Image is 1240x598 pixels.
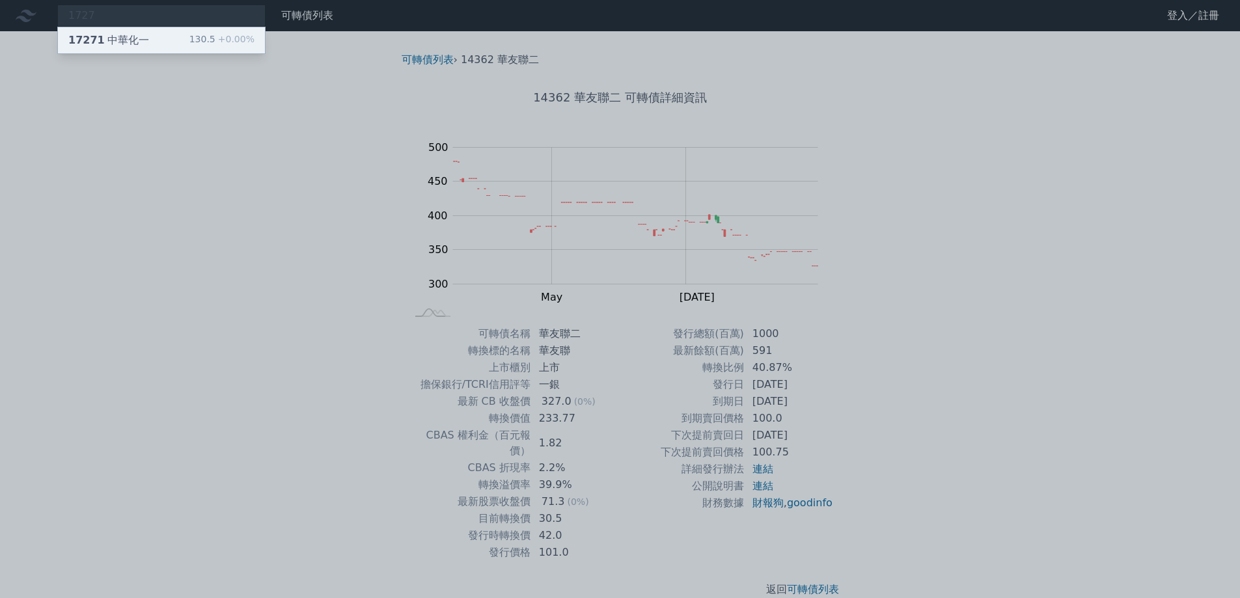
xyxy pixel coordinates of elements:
[58,27,265,53] a: 17271中華化一 130.5+0.00%
[68,34,105,46] span: 17271
[1175,536,1240,598] div: 聊天小工具
[189,33,255,48] div: 130.5
[68,33,149,48] div: 中華化一
[1175,536,1240,598] iframe: Chat Widget
[215,34,255,44] span: +0.00%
